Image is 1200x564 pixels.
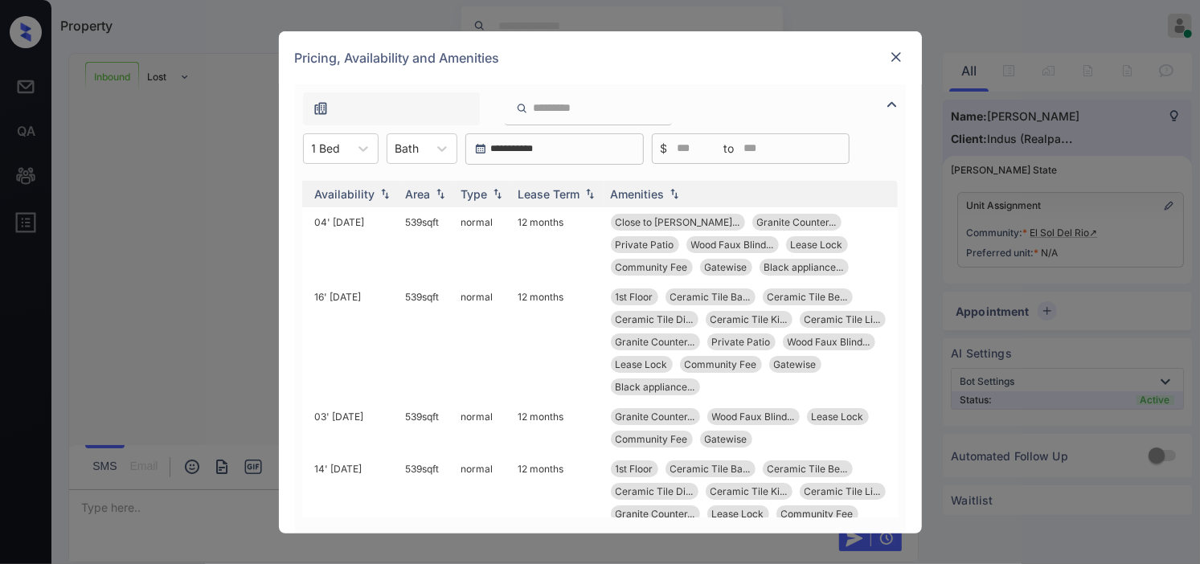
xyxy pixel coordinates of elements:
[399,282,455,402] td: 539 sqft
[705,433,747,445] span: Gatewise
[399,402,455,454] td: 539 sqft
[315,187,375,201] div: Availability
[616,358,668,370] span: Lease Lock
[616,381,695,393] span: Black appliance...
[712,508,764,520] span: Lease Lock
[705,261,747,273] span: Gatewise
[616,485,694,497] span: Ceramic Tile Di...
[616,261,688,273] span: Community Fee
[724,140,735,157] span: to
[309,282,399,402] td: 16' [DATE]
[611,187,665,201] div: Amenities
[768,291,848,303] span: Ceramic Tile Be...
[489,188,506,199] img: sorting
[711,485,788,497] span: Ceramic Tile Ki...
[616,239,674,251] span: Private Patio
[712,411,795,423] span: Wood Faux Blind...
[406,187,431,201] div: Area
[812,411,864,423] span: Lease Lock
[377,188,393,199] img: sorting
[313,100,329,116] img: icon-zuma
[432,188,448,199] img: sorting
[757,216,837,228] span: Granite Counter...
[670,291,751,303] span: Ceramic Tile Ba...
[805,313,881,325] span: Ceramic Tile Li...
[781,508,854,520] span: Community Fee
[309,207,399,282] td: 04' [DATE]
[616,313,694,325] span: Ceramic Tile Di...
[666,188,682,199] img: sorting
[661,140,668,157] span: $
[805,485,881,497] span: Ceramic Tile Li...
[764,261,844,273] span: Black appliance...
[888,49,904,65] img: close
[512,454,604,551] td: 12 months
[774,358,817,370] span: Gatewise
[512,282,604,402] td: 12 months
[791,239,843,251] span: Lease Lock
[455,454,512,551] td: normal
[616,433,688,445] span: Community Fee
[461,187,488,201] div: Type
[670,463,751,475] span: Ceramic Tile Ba...
[512,402,604,454] td: 12 months
[768,463,848,475] span: Ceramic Tile Be...
[309,454,399,551] td: 14' [DATE]
[691,239,774,251] span: Wood Faux Blind...
[616,291,653,303] span: 1st Floor
[309,402,399,454] td: 03' [DATE]
[512,207,604,282] td: 12 months
[616,508,695,520] span: Granite Counter...
[712,336,771,348] span: Private Patio
[279,31,922,84] div: Pricing, Availability and Amenities
[455,282,512,402] td: normal
[455,207,512,282] td: normal
[616,463,653,475] span: 1st Floor
[616,411,695,423] span: Granite Counter...
[582,188,598,199] img: sorting
[399,207,455,282] td: 539 sqft
[399,454,455,551] td: 539 sqft
[788,336,870,348] span: Wood Faux Blind...
[616,336,695,348] span: Granite Counter...
[711,313,788,325] span: Ceramic Tile Ki...
[883,95,902,114] img: icon-zuma
[518,187,580,201] div: Lease Term
[685,358,757,370] span: Community Fee
[516,101,528,116] img: icon-zuma
[616,216,740,228] span: Close to [PERSON_NAME]...
[455,402,512,454] td: normal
